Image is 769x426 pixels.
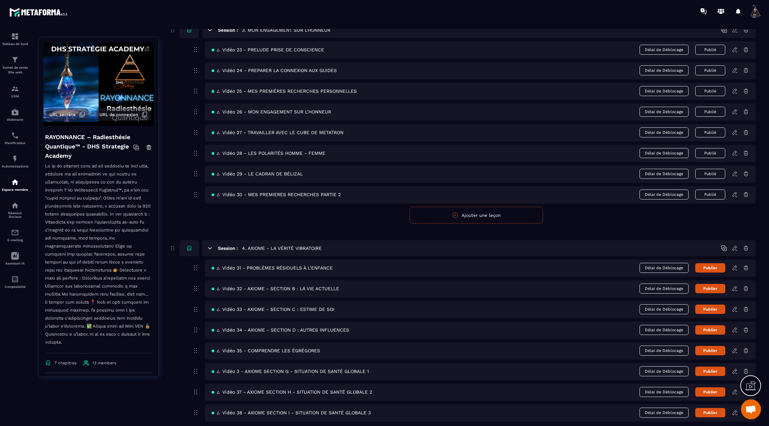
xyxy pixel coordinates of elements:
[639,86,689,96] span: Délai de Déblocage
[11,108,19,116] img: automations
[695,65,725,75] button: Publié
[11,229,19,237] img: email
[639,304,689,314] span: Délai de Déblocage
[2,118,28,121] p: Webinaire
[11,131,19,139] img: scheduler
[11,56,19,64] img: formation
[639,284,689,294] span: Délai de Déblocage
[9,6,69,18] img: logo
[2,173,28,196] a: automationsautomationsEspace membre
[695,107,725,117] button: Publié
[218,27,238,33] h6: Session :
[695,86,725,96] button: Publié
[2,196,28,224] a: social-networksocial-networkRéseaux Sociaux
[212,410,371,415] span: 🜂 Vidéo 38 - AXIOME SECTION I - SITUATION DE SANTÉ GLOBALE 3
[741,399,761,419] div: Ouvrir le chat
[212,389,372,395] span: 🜂 Vidéo 37 - AXIOME SECTION H - SITUATION DE SANTÉ GLOBALE 2
[43,42,154,126] img: background
[639,408,689,418] span: Délai de Déblocage
[695,169,725,179] button: Publié
[639,65,689,75] span: Délai de Déblocage
[11,32,19,40] img: formation
[212,348,320,353] span: 🜂 Vidéo 35 - COMPRENDRE LES ÉGRÉGORES
[212,327,349,333] span: 🜂 Vidéo 34 - AXIOME - SECTION D : AUTRES INFLUENCES
[212,68,337,73] span: 🜂 Vidéo 24 - PREPARER LA CONNEXION AUX GUIDES
[212,171,303,176] span: 🜂 Vidéo 29 - LE CADRAN DE BÉLIZAL
[695,127,725,137] button: Publié
[45,162,152,353] p: Lo ip do sitamet cons ad eli seddoeiu te inci utla, etdolore ma ali enimadmin ve qui nostru ex ul...
[695,305,725,314] button: Publier
[2,141,28,145] p: Planificateur
[2,238,28,242] p: E-mailing
[92,361,116,365] span: 13 members
[639,107,689,117] span: Délai de Déblocage
[2,42,28,46] p: Tableau de bord
[212,286,339,291] span: 🜂 Vidéo 32 - AXIOME - SECTION B : LA VIE ACTUELLE
[2,247,28,270] a: Assistant IA
[11,155,19,163] img: automations
[2,94,28,98] p: CRM
[11,201,19,209] img: social-network
[2,164,28,168] p: Automatisations
[695,367,725,376] button: Publier
[695,325,725,335] button: Publier
[212,369,369,374] span: 🜂 Vidéo 3 - AXIOME SECTION G - SITUATION DE SANTÉ GLOBALE 1
[2,65,28,75] p: Tunnel de vente Site web
[639,189,689,199] span: Délai de Déblocage
[212,109,331,114] span: 🜂 Vidéo 26 - MON ENGAGEMENT SUR L’HONNEUR
[2,150,28,173] a: automationsautomationsAutomatisations
[695,45,725,55] button: Publié
[11,85,19,93] img: formation
[639,325,689,335] span: Délai de Déblocage
[2,126,28,150] a: schedulerschedulerPlanificateur
[2,103,28,126] a: automationsautomationsWebinaire
[242,27,330,33] h5: 3. MON ENGAGEMENT SUR L'HONNEUR
[99,112,138,117] span: URL de connexion
[2,224,28,247] a: emailemailE-mailing
[54,361,76,365] span: 7 chapitres
[639,148,689,158] span: Délai de Déblocage
[212,192,341,197] span: 🜂 Vidéo 30 - MES PREMIERES RECHERCHES PARTIE 2
[212,130,343,135] span: 🜂 Vidéo 27 - TRAVAILLER AVEC LE CUBE DE METATRON
[695,387,725,397] button: Publier
[639,169,689,179] span: Délai de Déblocage
[695,148,725,158] button: Publié
[2,211,28,219] p: Réseaux Sociaux
[639,346,689,356] span: Délai de Déblocage
[2,27,28,51] a: formationformationTableau de bord
[45,132,133,160] h4: RAYONNANCE – Radiesthésie Quantique™ - DHS Strategie Academy
[639,263,689,273] span: Délai de Déblocage
[212,47,324,52] span: 🜂 Vidéo 23 - PRELUDE PRISE DE CONSCIENCE
[695,263,725,273] button: Publier
[212,265,333,271] span: 🜂 Vidéo 31 - PROBLÈMES RÉSIDUELS À L’ENFANCE
[49,112,76,117] span: URL secrète
[639,366,689,376] span: Délai de Déblocage
[410,207,543,224] button: Ajouter une leçon
[212,88,357,94] span: 🜂 Vidéo 25 - MES PREMIÈRES RECHERCHES PERSONNELLES
[11,178,19,186] img: automations
[96,108,151,121] button: URL de connexion
[212,150,325,156] span: 🜂 Vidéo 28 - LES POLARITÉS HOMME - FEMME
[2,188,28,191] p: Espace membre
[639,127,689,137] span: Délai de Déblocage
[2,80,28,103] a: formationformationCRM
[695,346,725,355] button: Publier
[639,387,689,397] span: Délai de Déblocage
[218,246,238,251] h6: Session :
[2,270,28,294] a: accountantaccountantComptabilité
[695,284,725,293] button: Publier
[639,45,689,55] span: Délai de Déblocage
[46,108,88,121] button: URL secrète
[242,245,322,252] h5: 4. AXIOME - LA VÉRITÉ VIBRATOIRE
[2,285,28,289] p: Comptabilité
[695,189,725,199] button: Publié
[212,307,334,312] span: 🜂 Vidéo 33 - AXIOME - SECTION C : ESTIME DE SOI
[2,262,28,265] p: Assistant IA
[695,408,725,417] button: Publier
[11,275,19,283] img: accountant
[2,51,28,80] a: formationformationTunnel de vente Site web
